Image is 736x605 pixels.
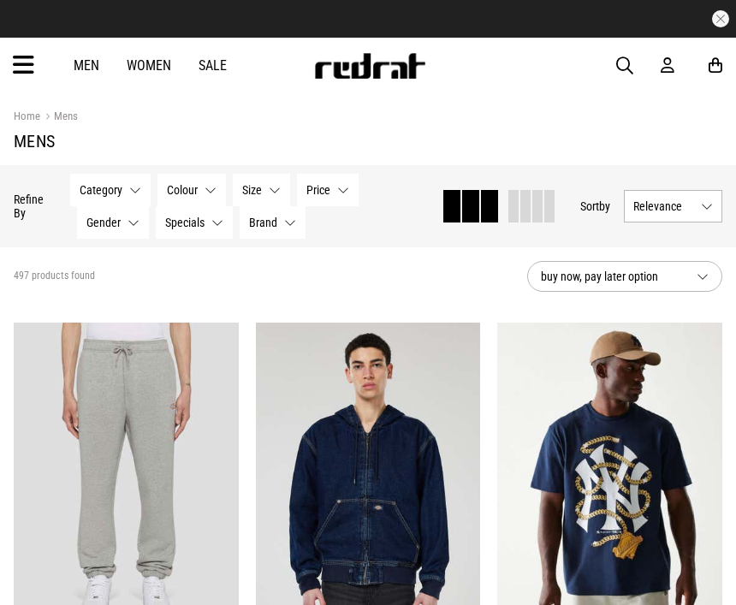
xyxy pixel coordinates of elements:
span: by [599,199,610,213]
button: Size [233,174,290,206]
iframe: Customer reviews powered by Trustpilot [240,10,496,27]
button: Specials [156,206,233,239]
button: buy now, pay later option [527,261,722,292]
span: buy now, pay later option [541,266,683,287]
button: Gender [77,206,149,239]
a: Women [127,57,171,74]
span: Size [242,183,262,197]
span: Specials [165,216,205,229]
a: Home [14,110,40,122]
h1: Mens [14,131,722,151]
a: Mens [40,110,78,126]
a: Sale [199,57,227,74]
button: Category [70,174,151,206]
span: 497 products found [14,270,95,283]
span: Relevance [633,199,694,213]
span: Category [80,183,122,197]
button: Colour [157,174,226,206]
span: Colour [167,183,198,197]
button: Price [297,174,359,206]
a: Men [74,57,99,74]
span: Gender [86,216,121,229]
p: Refine By [14,193,45,220]
span: Price [306,183,330,197]
img: Redrat logo [313,53,426,79]
button: Relevance [624,190,722,222]
button: Sortby [580,196,610,216]
button: Brand [240,206,306,239]
span: Brand [249,216,277,229]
